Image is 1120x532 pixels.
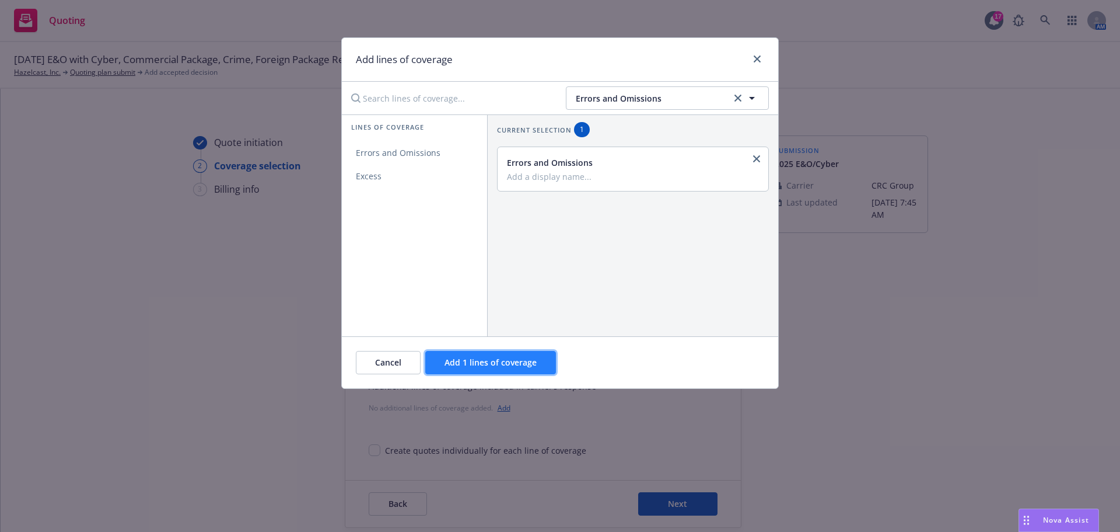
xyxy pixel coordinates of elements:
[356,351,421,374] button: Cancel
[579,124,585,135] span: 1
[497,125,572,135] span: Current selection
[425,351,556,374] button: Add 1 lines of coverage
[750,52,764,66] a: close
[351,122,424,132] span: Lines of coverage
[375,357,401,368] span: Cancel
[444,357,537,368] span: Add 1 lines of coverage
[342,147,454,158] span: Errors and Omissions
[750,152,764,166] a: close
[1043,515,1089,525] span: Nova Assist
[576,92,728,105] span: Errors and Omissions
[507,171,757,182] input: Add a display name...
[1019,509,1034,531] div: Drag to move
[507,157,757,169] div: Errors and Omissions
[566,86,769,110] button: Errors and Omissionsclear selection
[356,52,453,67] h1: Add lines of coverage
[344,86,556,110] input: Search lines of coverage...
[1019,509,1099,532] button: Nova Assist
[342,171,395,182] span: Excess
[731,91,745,105] a: clear selection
